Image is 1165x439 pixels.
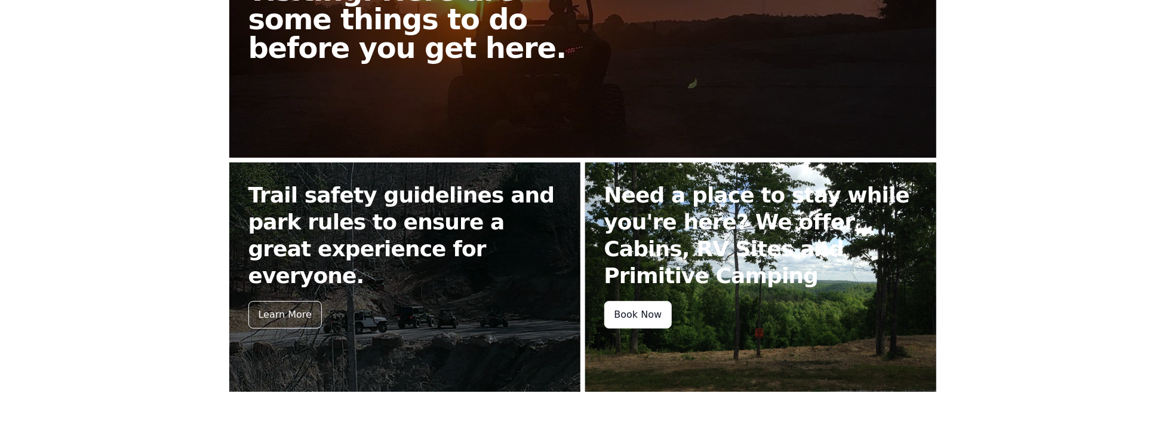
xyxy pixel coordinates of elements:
a: Trail safety guidelines and park rules to ensure a great experience for everyone. Learn More [229,162,580,392]
h2: Trail safety guidelines and park rules to ensure a great experience for everyone. [248,182,561,289]
div: Learn More [248,301,322,329]
div: Book Now [604,301,672,329]
a: Need a place to stay while you're here? We offer Cabins, RV Sites and Primitive Camping Book Now [585,162,936,392]
h2: Need a place to stay while you're here? We offer Cabins, RV Sites and Primitive Camping [604,182,917,289]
